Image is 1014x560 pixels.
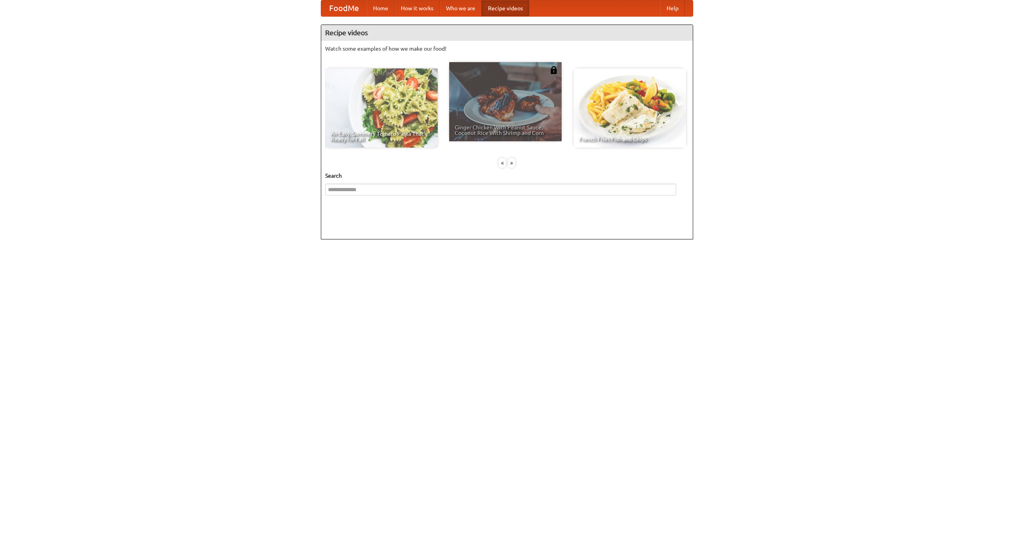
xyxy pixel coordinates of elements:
[579,137,680,142] span: French Fries Fish and Chips
[499,158,506,168] div: «
[508,158,515,168] div: »
[440,0,482,16] a: Who we are
[331,131,432,142] span: An Easy, Summery Tomato Pasta That's Ready for Fall
[321,25,693,41] h4: Recipe videos
[325,45,689,53] p: Watch some examples of how we make our food!
[574,68,686,148] a: French Fries Fish and Chips
[482,0,529,16] a: Recipe videos
[325,68,438,148] a: An Easy, Summery Tomato Pasta That's Ready for Fall
[660,0,685,16] a: Help
[321,0,367,16] a: FoodMe
[367,0,395,16] a: Home
[395,0,440,16] a: How it works
[550,66,558,74] img: 483408.png
[325,172,689,180] h5: Search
